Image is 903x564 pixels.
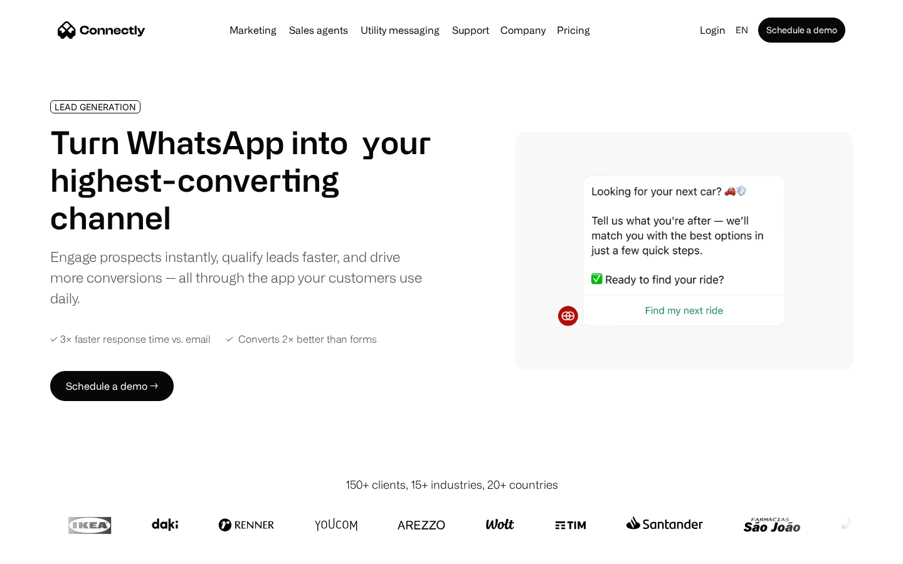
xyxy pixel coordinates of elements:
[758,18,845,43] a: Schedule a demo
[55,102,136,112] div: LEAD GENERATION
[497,21,549,39] div: Company
[500,21,546,39] div: Company
[25,542,75,560] ul: Language list
[346,476,558,493] div: 150+ clients, 15+ industries, 20+ countries
[58,21,145,39] a: home
[284,25,353,35] a: Sales agents
[731,21,756,39] div: en
[736,21,748,39] div: en
[50,246,431,308] div: Engage prospects instantly, qualify leads faster, and drive more conversions — all through the ap...
[552,25,595,35] a: Pricing
[50,123,431,236] h1: Turn WhatsApp into your highest-converting channel
[50,371,174,401] a: Schedule a demo →
[50,333,211,345] div: ✓ 3× faster response time vs. email
[447,25,494,35] a: Support
[226,333,377,345] div: ✓ Converts 2× better than forms
[695,21,731,39] a: Login
[356,25,445,35] a: Utility messaging
[13,541,75,560] aside: Language selected: English
[224,25,282,35] a: Marketing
